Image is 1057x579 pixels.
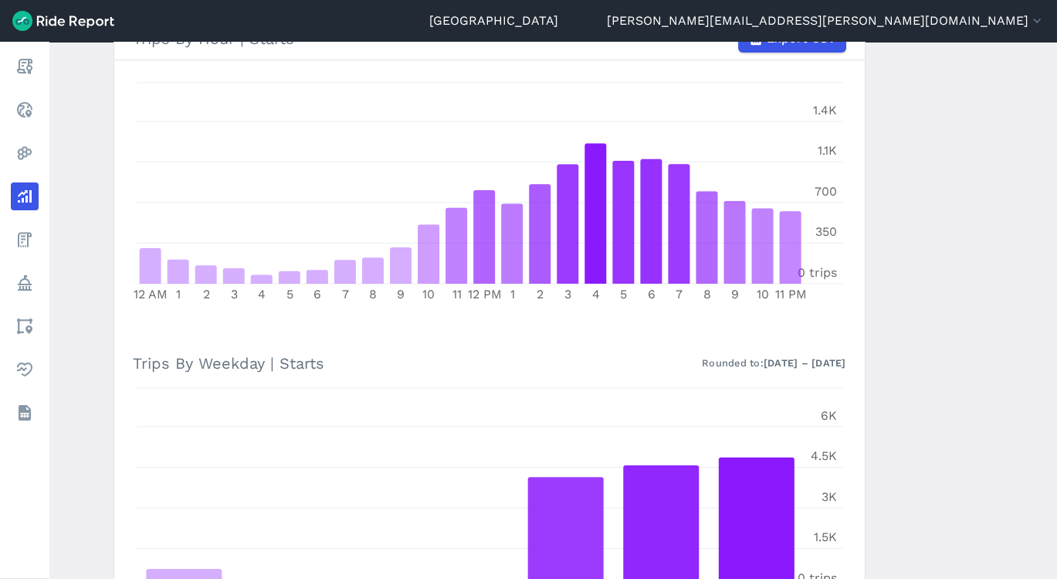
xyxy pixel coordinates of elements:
tspan: 4 [258,287,266,301]
tspan: 7 [341,287,348,301]
tspan: 11 PM [774,287,806,301]
a: Fees [11,226,39,254]
tspan: 2 [537,287,544,301]
tspan: 12 AM [134,287,168,301]
tspan: 350 [815,224,837,239]
tspan: 3 [230,287,237,301]
tspan: 1.5K [814,530,837,544]
button: [PERSON_NAME][EMAIL_ADDRESS][PERSON_NAME][DOMAIN_NAME] [607,12,1045,30]
a: Report [11,53,39,80]
a: Heatmaps [11,139,39,167]
tspan: 1.1K [818,143,837,158]
tspan: 8 [703,287,710,301]
tspan: 10 [422,287,435,301]
tspan: 5 [286,287,293,301]
tspan: 1.4K [813,103,837,118]
strong: [DATE] – [DATE] [764,357,846,369]
tspan: 700 [815,184,837,199]
tspan: 0 trips [798,265,837,280]
a: Health [11,356,39,383]
a: Datasets [11,399,39,427]
a: Areas [11,312,39,340]
a: [GEOGRAPHIC_DATA] [429,12,558,30]
tspan: 12 PM [467,287,501,301]
img: Ride Report [12,11,114,31]
tspan: 4.5K [811,448,837,463]
tspan: 1 [176,287,181,301]
tspan: 8 [369,287,377,301]
div: Rounded to: [702,356,846,370]
tspan: 7 [676,287,683,301]
a: Policy [11,269,39,297]
tspan: 3K [822,489,837,504]
tspan: 1 [510,287,514,301]
tspan: 9 [397,287,405,301]
tspan: 6K [821,408,837,423]
h3: Trips By Weekday | Starts [133,342,846,384]
tspan: 6 [647,287,655,301]
tspan: 9 [730,287,738,301]
tspan: 10 [756,287,768,301]
tspan: 6 [313,287,321,301]
a: Analyze [11,182,39,210]
tspan: 11 [452,287,461,301]
tspan: 2 [202,287,209,301]
tspan: 4 [591,287,599,301]
a: Realtime [11,96,39,124]
tspan: 3 [564,287,571,301]
tspan: 5 [620,287,627,301]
